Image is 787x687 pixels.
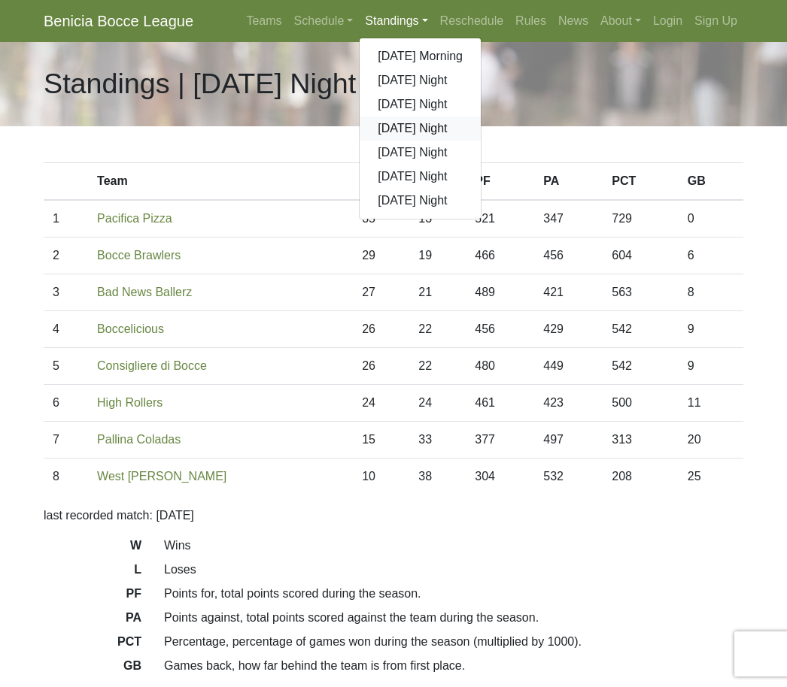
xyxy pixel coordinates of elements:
td: 377 [466,422,534,459]
a: High Rollers [97,396,163,409]
td: 22 [409,348,466,385]
td: 8 [44,459,88,495]
td: 208 [603,459,679,495]
th: PCT [603,163,679,201]
a: Consigliere di Bocce [97,359,207,372]
h1: Standings | [DATE] Night [44,67,356,101]
th: PA [534,163,603,201]
a: [DATE] Night [360,165,481,189]
a: [DATE] Night [360,68,481,92]
th: Team [88,163,353,201]
a: Login [647,6,688,36]
div: Standings [359,38,482,219]
dd: Games back, how far behind the team is from first place. [153,657,755,675]
a: News [552,6,594,36]
td: 22 [409,311,466,348]
td: 521 [466,200,534,238]
dd: Percentage, percentage of games won during the season (multiplied by 1000). [153,633,755,651]
a: Teams [240,6,287,36]
td: 456 [534,238,603,274]
td: 542 [603,348,679,385]
td: 466 [466,238,534,274]
a: Boccelicious [97,322,164,335]
td: 0 [679,200,743,238]
td: 10 [353,459,409,495]
td: 35 [353,200,409,238]
td: 21 [409,274,466,311]
td: 347 [534,200,603,238]
dd: Points for, total points scored during the season. [153,585,755,603]
a: [DATE] Night [360,141,481,165]
td: 9 [679,311,743,348]
a: Bad News Ballerz [97,286,192,298]
td: 313 [603,422,679,459]
td: 1 [44,200,88,238]
dt: PCT [32,633,153,657]
td: 480 [466,348,534,385]
td: 15 [353,422,409,459]
a: Pallina Coladas [97,433,181,446]
a: Sign Up [688,6,743,36]
td: 38 [409,459,466,495]
a: [DATE] Night [360,117,481,141]
td: 24 [409,385,466,422]
td: 489 [466,274,534,311]
td: 729 [603,200,679,238]
td: 5 [44,348,88,385]
dt: L [32,561,153,585]
a: Standings [359,6,433,36]
td: 29 [353,238,409,274]
td: 7 [44,422,88,459]
td: 19 [409,238,466,274]
td: 33 [409,422,466,459]
a: About [594,6,647,36]
a: Rules [509,6,552,36]
td: 421 [534,274,603,311]
td: 3 [44,274,88,311]
a: [DATE] Night [360,92,481,117]
td: 542 [603,311,679,348]
th: PF [466,163,534,201]
td: 20 [679,422,743,459]
td: 2 [44,238,88,274]
td: 604 [603,238,679,274]
dd: Wins [153,537,755,555]
dd: Points against, total points scored against the team during the season. [153,609,755,627]
a: [DATE] Night [360,189,481,213]
td: 497 [534,422,603,459]
td: 461 [466,385,534,422]
a: Schedule [288,6,360,36]
td: 26 [353,311,409,348]
dt: W [32,537,153,561]
td: 500 [603,385,679,422]
a: Benicia Bocce League [44,6,193,36]
td: 429 [534,311,603,348]
a: [DATE] Morning [360,44,481,68]
td: 304 [466,459,534,495]
a: Reschedule [434,6,510,36]
td: 6 [44,385,88,422]
th: W [353,163,409,201]
dd: Loses [153,561,755,579]
p: last recorded match: [DATE] [44,507,743,525]
dt: PF [32,585,153,609]
td: 563 [603,274,679,311]
a: West [PERSON_NAME] [97,470,226,483]
td: 6 [679,238,743,274]
td: 423 [534,385,603,422]
td: 9 [679,348,743,385]
td: 11 [679,385,743,422]
th: GB [679,163,743,201]
td: 26 [353,348,409,385]
a: Pacifica Pizza [97,212,172,225]
a: Bocce Brawlers [97,249,181,262]
td: 449 [534,348,603,385]
td: 27 [353,274,409,311]
td: 8 [679,274,743,311]
dt: GB [32,657,153,681]
td: 4 [44,311,88,348]
td: 24 [353,385,409,422]
td: 532 [534,459,603,495]
dt: PA [32,609,153,633]
td: 456 [466,311,534,348]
